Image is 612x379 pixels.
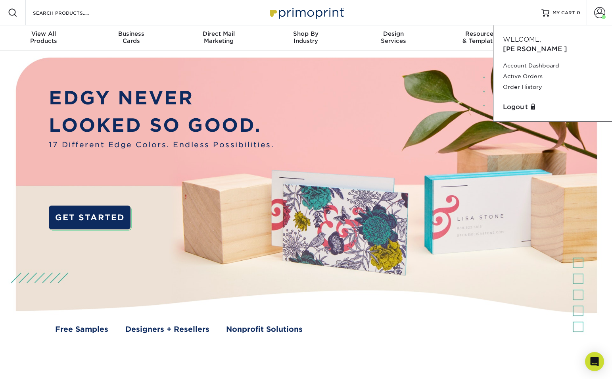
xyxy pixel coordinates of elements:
[503,36,541,43] span: Welcome,
[55,324,108,335] a: Free Samples
[49,112,274,139] p: LOOKED SO GOOD.
[49,84,274,112] p: EDGY NEVER
[175,25,262,51] a: Direct MailMarketing
[503,71,602,82] a: Active Orders
[577,10,580,15] span: 0
[553,10,575,16] span: MY CART
[503,102,602,112] a: Logout
[585,352,604,371] div: Open Intercom Messenger
[437,30,524,37] span: Resources
[437,25,524,51] a: Resources& Templates
[87,30,175,37] span: Business
[437,30,524,44] div: & Templates
[175,30,262,37] span: Direct Mail
[350,30,437,37] span: Design
[87,25,175,51] a: BusinessCards
[49,139,274,150] span: 17 Different Edge Colors. Endless Possibilities.
[267,4,346,21] img: Primoprint
[503,45,567,53] span: [PERSON_NAME]
[262,25,349,51] a: Shop ByIndustry
[87,30,175,44] div: Cards
[262,30,349,37] span: Shop By
[175,30,262,44] div: Marketing
[350,30,437,44] div: Services
[262,30,349,44] div: Industry
[503,60,602,71] a: Account Dashboard
[49,206,130,230] a: GET STARTED
[32,8,109,17] input: SEARCH PRODUCTS.....
[226,324,303,335] a: Nonprofit Solutions
[503,82,602,92] a: Order History
[350,25,437,51] a: DesignServices
[125,324,209,335] a: Designers + Resellers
